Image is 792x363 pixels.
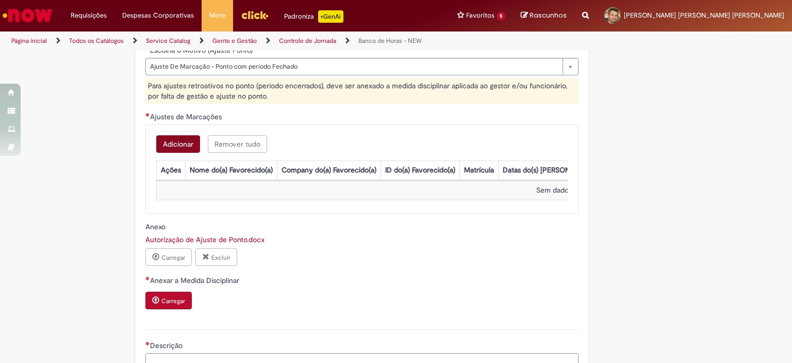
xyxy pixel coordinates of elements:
span: Ajuste De Marcação - Ponto com período Fechado [150,58,557,75]
span: Escolha o Motivo (Ajuste Ponto) [150,45,255,55]
span: Descrição [150,341,185,350]
ul: Trilhas de página [8,31,520,51]
span: Rascunhos [530,10,567,20]
span: [PERSON_NAME] [PERSON_NAME] [PERSON_NAME] [624,11,784,20]
div: Padroniza [284,10,343,23]
a: Controle de Jornada [279,37,336,45]
div: Para ajustes retroativos no ponto (período encerrados), deve ser anexado a medida disciplinar apl... [145,78,579,104]
span: Favoritos [466,10,494,21]
a: Service Catalog [146,37,190,45]
span: Despesas Corporativas [122,10,194,21]
span: Necessários [145,276,150,280]
a: Download de Autorização de Ajuste de Ponto.docx [145,235,265,244]
th: Company do(a) Favorecido(a) [277,161,381,180]
span: More [209,10,225,21]
th: Nome do(a) Favorecido(a) [185,161,277,180]
span: Necessários [145,341,150,345]
th: ID do(a) Favorecido(a) [381,161,459,180]
button: Add a row for Ajustes de Marcações [156,135,200,153]
a: Todos os Catálogos [69,37,124,45]
button: Carregar anexo de Anexar a Medida Disciplinar Required [145,292,192,309]
img: ServiceNow [1,5,54,26]
a: Rascunhos [521,11,567,21]
img: click_logo_yellow_360x200.png [241,7,269,23]
span: Requisições [71,10,107,21]
span: Necessários [145,113,150,117]
th: Ações [156,161,185,180]
th: Matrícula [459,161,498,180]
span: 5 [497,12,505,21]
p: +GenAi [318,10,343,23]
span: Ajustes de Marcações [150,112,224,121]
span: Somente leitura - Anexo [145,222,168,231]
a: Banco de Horas - NEW [358,37,422,45]
a: Gente e Gestão [212,37,257,45]
th: Datas do(s) [PERSON_NAME](s) [498,161,608,180]
small: Carregar [161,297,185,305]
a: Página inicial [11,37,47,45]
span: Anexar a Medida Disciplinar [150,276,241,285]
